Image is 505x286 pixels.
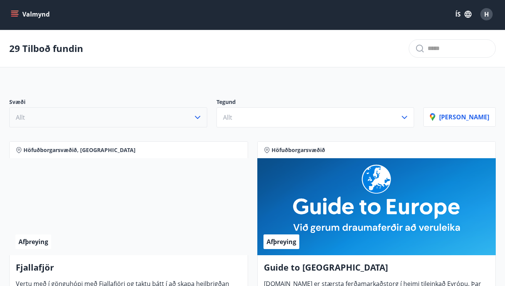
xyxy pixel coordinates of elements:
[477,5,496,23] button: H
[23,146,136,154] span: Höfuðborgarsvæðið, [GEOGRAPHIC_DATA]
[267,237,296,246] span: Afþreying
[9,7,53,21] button: menu
[16,261,242,279] h4: Fjallafjör
[9,98,207,107] p: Svæði
[9,107,207,127] button: Allt
[451,7,476,21] button: ÍS
[223,113,232,122] span: Allt
[18,237,48,246] span: Afþreying
[264,261,490,279] h4: Guide to [GEOGRAPHIC_DATA]
[9,42,83,55] p: 29 Tilboð fundin
[16,113,25,122] span: Allt
[216,98,414,107] p: Tegund
[272,146,325,154] span: Höfuðborgarsvæðið
[423,107,496,127] button: [PERSON_NAME]
[430,113,489,121] p: [PERSON_NAME]
[484,10,489,18] span: H
[216,107,414,127] button: Allt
